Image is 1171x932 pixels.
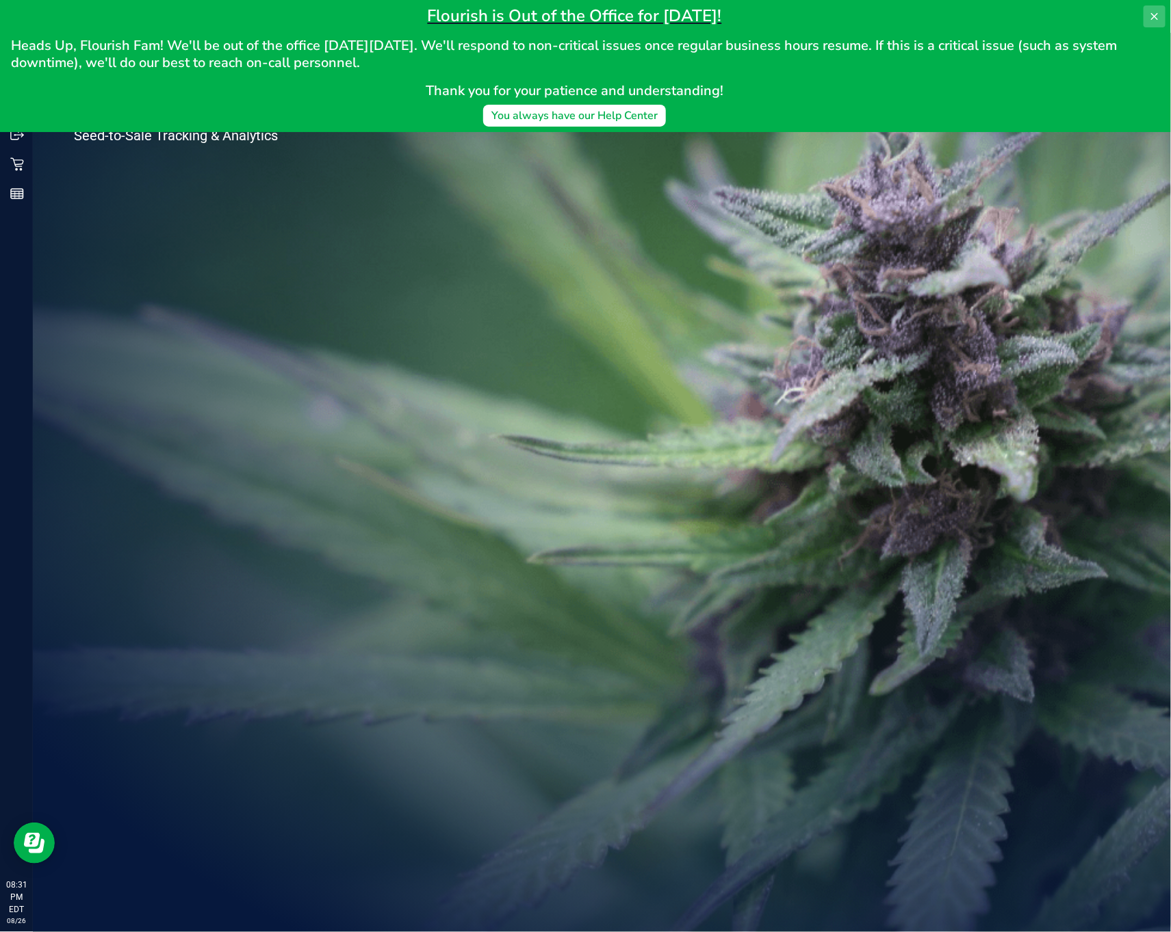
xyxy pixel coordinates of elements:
span: Flourish is Out of the Office for [DATE]! [428,5,722,27]
p: 08:31 PM EDT [6,879,27,916]
inline-svg: Retail [10,157,24,171]
iframe: Resource center [14,823,55,864]
span: Thank you for your patience and understanding! [426,81,723,100]
p: 08/26 [6,916,27,926]
inline-svg: Reports [10,187,24,200]
span: Heads Up, Flourish Fam! We'll be out of the office [DATE][DATE]. We'll respond to non-critical is... [11,36,1120,72]
div: You always have our Help Center [491,107,658,124]
p: Seed-to-Sale Tracking & Analytics [74,129,334,142]
inline-svg: Outbound [10,128,24,142]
